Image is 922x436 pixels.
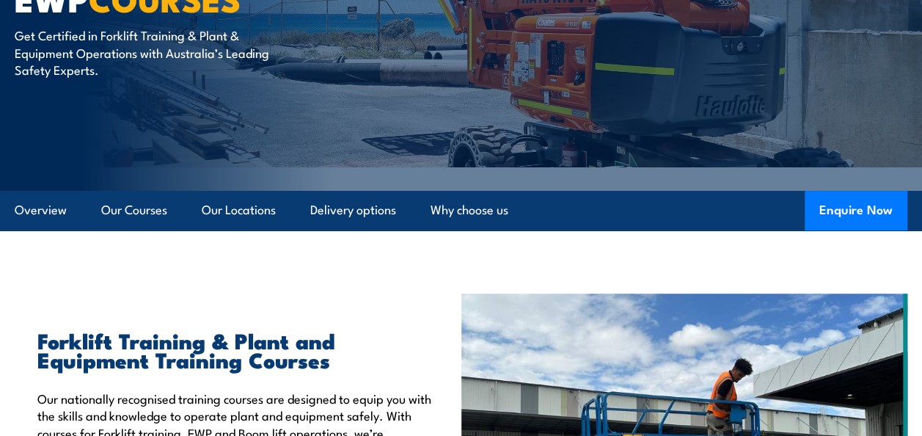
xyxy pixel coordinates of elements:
a: Our Courses [101,191,167,230]
a: Our Locations [202,191,276,230]
a: Delivery options [310,191,396,230]
h2: Forklift Training & Plant and Equipment Training Courses [37,330,439,368]
p: Get Certified in Forklift Training & Plant & Equipment Operations with Australia’s Leading Safety... [15,26,282,78]
button: Enquire Now [805,191,907,230]
a: Overview [15,191,67,230]
a: Why choose us [431,191,508,230]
